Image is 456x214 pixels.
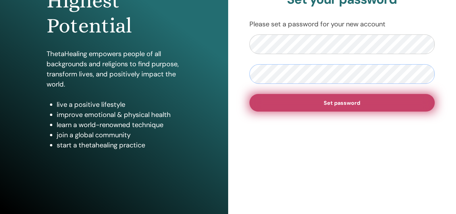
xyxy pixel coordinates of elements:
li: live a positive lifestyle [57,99,182,110]
li: join a global community [57,130,182,140]
span: Set password [324,99,360,106]
p: ThetaHealing empowers people of all backgrounds and religions to find purpose, transform lives, a... [47,49,182,89]
li: learn a world-renowned technique [57,120,182,130]
button: Set password [249,94,435,112]
li: start a thetahealing practice [57,140,182,150]
li: improve emotional & physical health [57,110,182,120]
p: Please set a password for your new account [249,19,435,29]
